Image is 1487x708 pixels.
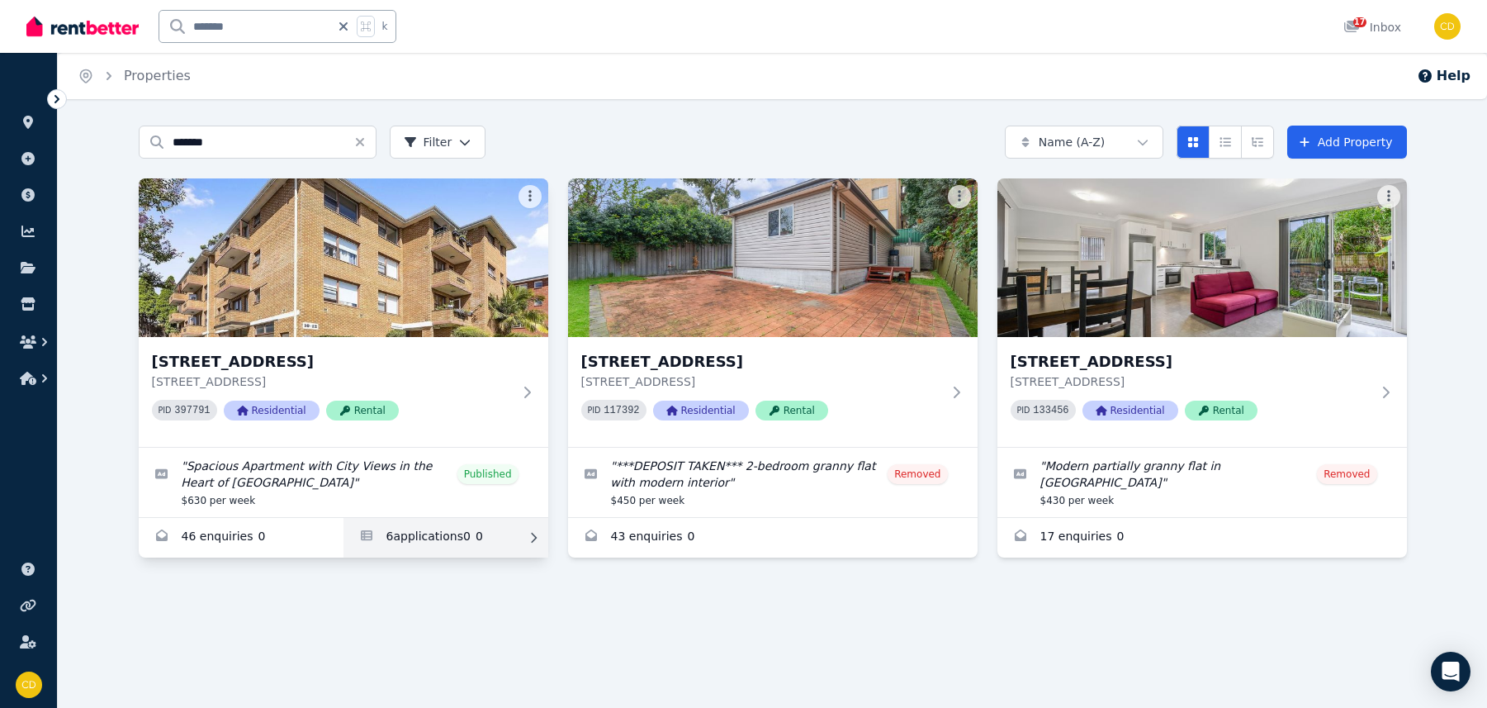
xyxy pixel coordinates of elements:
[568,448,978,517] a: Edit listing: ***DEPOSIT TAKEN*** 2-bedroom granny flat with modern interior
[139,448,548,517] a: Edit listing: Spacious Apartment with City Views in the Heart of Caringbah
[152,350,512,373] h3: [STREET_ADDRESS]
[58,53,211,99] nav: Breadcrumb
[1185,401,1257,421] span: Rental
[519,185,542,208] button: More options
[1011,350,1371,373] h3: [STREET_ADDRESS]
[1177,126,1274,159] div: View options
[1353,17,1366,27] span: 17
[653,401,749,421] span: Residential
[997,178,1407,447] a: 30B Wolli Creek Road, Banksia[STREET_ADDRESS][STREET_ADDRESS]PID 133456ResidentialRental
[581,350,941,373] h3: [STREET_ADDRESS]
[1209,126,1242,159] button: Compact list view
[152,373,512,390] p: [STREET_ADDRESS]
[604,405,639,416] code: 117392
[1417,66,1470,86] button: Help
[139,178,548,447] a: 1/10 Banksia Rd, Caringbah[STREET_ADDRESS][STREET_ADDRESS]PID 397791ResidentialRental
[139,178,548,337] img: 1/10 Banksia Rd, Caringbah
[326,401,399,421] span: Rental
[948,185,971,208] button: More options
[581,373,941,390] p: [STREET_ADDRESS]
[224,401,320,421] span: Residential
[381,20,387,33] span: k
[1033,405,1068,416] code: 133456
[390,126,486,159] button: Filter
[139,518,343,558] a: Enquiries for 1/10 Banksia Rd, Caringbah
[1017,406,1030,415] small: PID
[343,518,548,558] a: Applications for 1/10 Banksia Rd, Caringbah
[16,672,42,698] img: Chris Dimitropoulos
[997,178,1407,337] img: 30B Wolli Creek Road, Banksia
[1011,373,1371,390] p: [STREET_ADDRESS]
[1039,134,1106,150] span: Name (A-Z)
[404,134,452,150] span: Filter
[26,14,139,39] img: RentBetter
[1343,19,1401,36] div: Inbox
[1434,13,1461,40] img: Chris Dimitropoulos
[1082,401,1178,421] span: Residential
[997,448,1407,517] a: Edit listing: Modern partially granny flat in Banksia
[159,406,172,415] small: PID
[588,406,601,415] small: PID
[1177,126,1210,159] button: Card view
[568,178,978,447] a: 30B Wolli Creek Road, Banksia[STREET_ADDRESS][STREET_ADDRESS]PID 117392ResidentialRental
[568,178,978,337] img: 30B Wolli Creek Road, Banksia
[755,401,828,421] span: Rental
[353,126,376,159] button: Clear search
[1005,126,1163,159] button: Name (A-Z)
[1241,126,1274,159] button: Expanded list view
[1377,185,1400,208] button: More options
[568,518,978,558] a: Enquiries for 30B Wolli Creek Road, Banksia
[997,518,1407,558] a: Enquiries for 30B Wolli Creek Road, Banksia
[1431,652,1470,691] div: Open Intercom Messenger
[124,68,191,83] a: Properties
[174,405,210,416] code: 397791
[1287,126,1407,159] a: Add Property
